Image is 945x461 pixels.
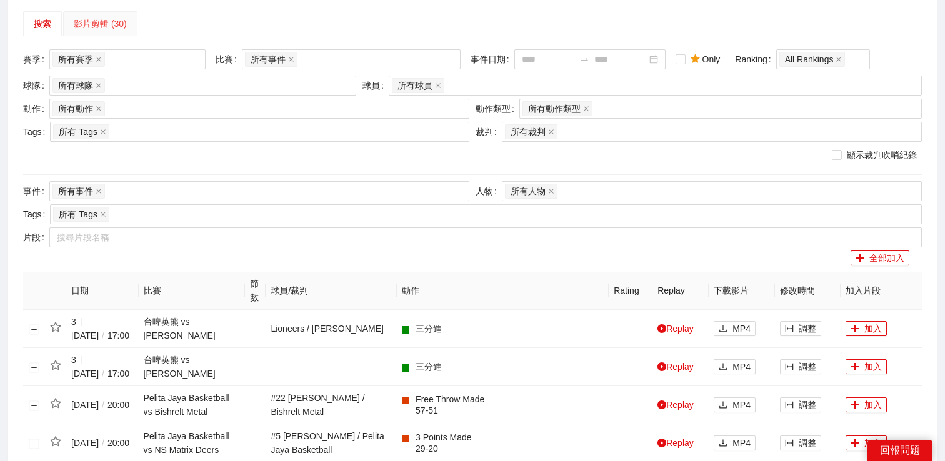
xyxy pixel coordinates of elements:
span: plus [851,324,859,334]
div: 回報問題 [867,440,932,461]
div: 3 [DATE] 17:00 [71,315,134,342]
div: 三分進 [416,323,604,334]
td: Pelita Jaya Basketball vs Bishrelt Metal [139,386,245,424]
span: / [99,438,107,448]
span: All Rankings [779,52,846,67]
button: 展開行 [29,400,39,410]
span: 所有球隊 [58,79,93,92]
span: play-circle [657,362,666,371]
button: downloadMP4 [714,321,756,336]
label: 比賽 [216,49,242,69]
span: plus [851,400,859,410]
span: column-width [785,439,794,449]
span: close [435,82,441,89]
th: Rating [609,272,652,310]
span: All Rankings [785,52,834,66]
a: Replay [657,324,694,334]
th: 節數 [245,272,266,310]
button: downloadMP4 [714,359,756,374]
button: plus加入 [846,397,887,412]
th: 比賽 [139,272,245,310]
span: column-width [785,324,794,334]
td: 台啤英熊 vs [PERSON_NAME] [139,348,245,386]
span: 所有賽季 [58,52,93,66]
span: 所有事件 [251,52,286,66]
button: column-width調整 [780,435,821,450]
span: 所有裁判 [511,125,546,139]
span: close [100,211,106,217]
th: 修改時間 [775,272,841,310]
th: 日期 [66,272,139,310]
span: Only [686,52,726,66]
span: play-circle [657,400,666,409]
span: to [579,54,589,64]
span: / [99,369,107,379]
button: plus加入 [846,435,887,450]
td: 台啤英熊 vs [PERSON_NAME] [139,310,245,348]
span: download [719,362,727,372]
span: star [50,360,61,371]
span: star [50,322,61,333]
div: #5 [PERSON_NAME] / Pelita Jaya Basketball [271,429,392,457]
button: plus加入 [846,359,887,374]
button: 展開行 [29,324,39,334]
label: 事件 [23,181,49,201]
span: / [99,400,107,410]
label: 人物 [476,181,502,201]
span: close [96,56,102,62]
div: 29-20 [416,443,604,454]
a: Replay [657,438,694,448]
div: 搜索 [34,17,51,31]
div: 57-51 [416,405,604,416]
th: Replay [652,272,709,310]
label: 動作 [23,99,49,119]
span: download [719,324,727,334]
button: plus全部加入 [851,250,909,265]
span: plus [856,254,864,264]
div: Lioneers / [PERSON_NAME] [271,322,392,335]
span: / [99,330,107,340]
div: [DATE] 20:00 [71,398,134,412]
div: 3 [DATE] 17:00 [71,353,134,380]
span: 所有球員 [397,79,432,92]
button: 展開行 [29,439,39,449]
div: 三分進 [416,361,604,372]
label: 賽季 [23,49,49,69]
th: 加入片段 [841,272,922,310]
span: 所有動作 [58,102,93,116]
th: 動作 [397,272,609,310]
span: 所有人物 [511,184,546,198]
span: 所有事件 [58,184,93,198]
span: play-circle [657,324,666,333]
label: 片段 [23,227,49,247]
span: column-width [785,362,794,372]
label: 事件日期 [471,49,514,69]
button: column-width調整 [780,397,821,412]
label: 裁判 [476,122,502,142]
span: close [583,106,589,112]
label: Tags [23,122,50,142]
div: 3 Points Made [416,432,604,454]
span: download [719,439,727,449]
span: 所有 Tags [59,207,97,221]
button: column-width調整 [780,321,821,336]
div: 影片剪輯 (30) [74,17,127,31]
label: 動作類型 [476,99,519,119]
span: 顯示裁判吹哨紀錄 [842,148,922,162]
span: swap-right [579,54,589,64]
span: close [100,129,106,135]
button: downloadMP4 [714,397,756,412]
span: download [719,400,727,410]
button: column-width調整 [780,359,821,374]
th: 下載影片 [709,272,775,310]
button: plus加入 [846,321,887,336]
span: plus [851,439,859,449]
span: close [836,56,842,62]
div: #22 [PERSON_NAME] / Bishrelt Metal [271,391,392,419]
span: MP4 [732,398,751,412]
span: 所有動作類型 [528,102,581,116]
span: close [548,188,554,194]
label: 球員 [362,76,389,96]
span: MP4 [732,436,751,450]
span: close [96,188,102,194]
